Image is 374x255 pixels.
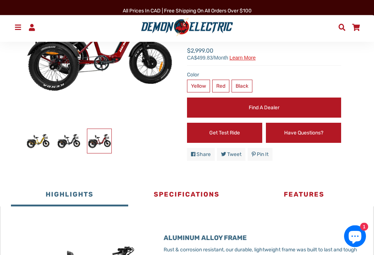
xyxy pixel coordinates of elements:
[128,185,245,207] button: Specifications
[187,80,210,93] label: Yellow
[266,123,341,143] a: Have Questions?
[232,80,252,93] label: Black
[164,235,358,243] h3: ALUMINUM ALLOY FRAME
[245,185,363,207] button: Features
[57,129,81,153] img: Trinity Foldable E-Trike
[123,8,252,14] span: All Prices in CAD | Free shipping on all orders over $100
[87,129,111,153] img: Trinity Foldable E-Trike
[187,71,341,79] label: Color
[212,80,229,93] label: Red
[11,185,128,207] button: Highlights
[26,129,50,153] img: Trinity Foldable E-Trike
[257,152,268,158] span: Pin it
[187,123,262,143] a: Get Test Ride
[187,98,341,118] a: Find a Dealer
[227,152,241,158] span: Tweet
[196,152,211,158] span: Share
[138,18,236,37] img: Demon Electric logo
[342,225,368,249] inbox-online-store-chat: Shopify online store chat
[187,47,256,61] span: $2,999.00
